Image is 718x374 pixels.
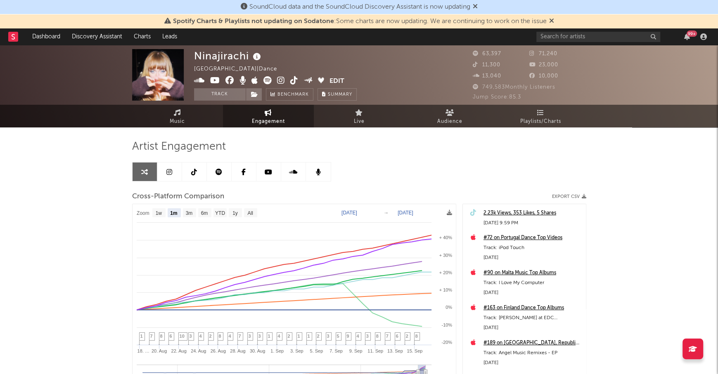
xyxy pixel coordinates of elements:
span: 13,040 [473,73,501,79]
a: Audience [405,105,495,127]
div: 99 + [687,31,697,37]
span: 3 [258,334,261,339]
span: 3 [249,334,251,339]
span: Benchmark [277,90,309,100]
span: 9 [347,334,349,339]
span: 63,397 [473,51,501,56]
span: 8 [219,334,221,339]
span: SoundCloud data and the SoundCloud Discovery Assistant is now updating [249,4,470,10]
text: 1m [170,210,177,216]
a: #72 on Portugal Dance Top Videos [483,233,582,243]
span: 4 [229,334,231,339]
text: 26. Aug [210,348,225,353]
a: Playlists/Charts [495,105,586,127]
div: #163 on Finland Dance Top Albums [483,303,582,313]
text: + 10% [439,287,452,292]
span: 2 [288,334,290,339]
text: + 30% [439,253,452,258]
button: 99+ [684,33,690,40]
a: Benchmark [266,88,313,101]
span: Live [354,117,365,127]
span: 1 [298,334,300,339]
span: 10,000 [529,73,558,79]
span: 2 [406,334,408,339]
div: [DATE] [483,288,582,298]
span: 4 [357,334,359,339]
text: 30. Aug [249,348,265,353]
span: 3 [366,334,369,339]
span: Dismiss [549,18,554,25]
span: Jump Score: 85.3 [473,94,521,100]
div: [DATE] [483,253,582,263]
text: + 20% [439,270,452,275]
text: 1. Sep [270,348,284,353]
text: 7. Sep [329,348,343,353]
span: Audience [437,117,462,127]
a: Discovery Assistant [66,28,128,45]
span: 8 [160,334,163,339]
a: Charts [128,28,156,45]
div: [DATE] [483,323,582,333]
span: 8 [415,334,418,339]
text: 24. Aug [191,348,206,353]
text: [DATE] [341,210,357,216]
a: Leads [156,28,183,45]
text: 6m [201,210,208,216]
span: 5 [337,334,339,339]
span: 1 [268,334,270,339]
text: 3m [185,210,192,216]
text: Zoom [137,210,149,216]
div: Ninajirachi [194,49,263,63]
button: Export CSV [552,194,586,199]
a: 2.23k Views, 353 Likes, 5 Shares [483,208,582,218]
a: Music [132,105,223,127]
span: Dismiss [473,4,478,10]
span: 6 [396,334,398,339]
input: Search for artists [536,32,660,42]
span: 11,300 [473,62,500,68]
text: All [247,210,253,216]
span: 10 [180,334,185,339]
div: [DATE] [483,358,582,368]
text: 13. Sep [387,348,403,353]
span: Cross-Platform Comparison [132,192,224,202]
a: Dashboard [26,28,66,45]
span: Spotify Charts & Playlists not updating on Sodatone [173,18,334,25]
text: 11. Sep [367,348,383,353]
span: Summary [328,92,352,97]
div: Track: [PERSON_NAME] at EDC [GEOGRAPHIC_DATA] 2024: Kinetic Field Stage (DJ Mix) [483,313,582,323]
span: : Some charts are now updating. We are continuing to work on the issue [173,18,547,25]
div: Track: Angel Music Remixes - EP [483,348,582,358]
div: Track: I Love My Computer [483,278,582,288]
text: YTD [215,210,225,216]
text: -20% [441,340,452,345]
span: 1 [308,334,310,339]
span: Music [170,117,185,127]
span: 71,240 [529,51,557,56]
a: Engagement [223,105,314,127]
text: 5. Sep [310,348,323,353]
span: Artist Engagement [132,142,226,152]
text: -10% [441,322,452,327]
span: 4 [199,334,202,339]
span: 2 [209,334,212,339]
span: 7 [239,334,241,339]
span: Engagement [252,117,285,127]
span: Playlists/Charts [520,117,561,127]
span: 7 [386,334,389,339]
text: 18. … [137,348,149,353]
button: Track [194,88,246,101]
span: 1 [140,334,143,339]
button: Edit [329,76,344,87]
text: [DATE] [398,210,413,216]
a: Live [314,105,405,127]
div: [GEOGRAPHIC_DATA] | Dance [194,64,287,74]
span: 749,583 Monthly Listeners [473,85,555,90]
text: 28. Aug [230,348,245,353]
span: 3 [327,334,329,339]
text: → [384,210,389,216]
span: 6 [170,334,172,339]
text: 1w [155,210,162,216]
